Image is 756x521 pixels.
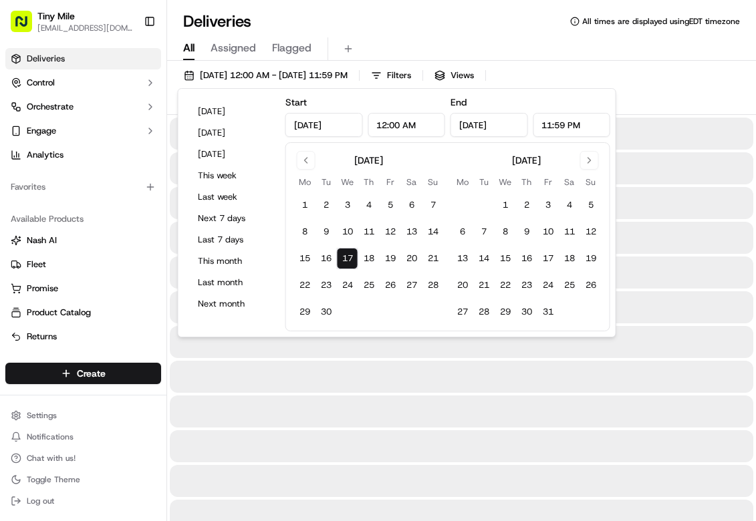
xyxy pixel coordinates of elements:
[41,208,177,218] span: [PERSON_NAME] [PERSON_NAME]
[495,275,516,296] button: 22
[28,128,52,152] img: 8016278978528_b943e370aa5ada12b00a_72.png
[5,5,138,37] button: Tiny Mile[EMAIL_ADDRESS][DOMAIN_NAME]
[27,331,57,343] span: Returns
[337,275,358,296] button: 24
[452,175,473,189] th: Monday
[559,248,580,269] button: 18
[516,248,537,269] button: 16
[111,244,116,254] span: •
[380,275,401,296] button: 26
[387,69,411,81] span: Filters
[133,332,162,342] span: Pylon
[294,275,316,296] button: 22
[294,248,316,269] button: 15
[27,208,37,219] img: 1736555255976-a54dd68f-1ca7-489b-9aae-adbdc363a1c4
[108,294,220,318] a: 💻API Documentation
[537,301,559,323] button: 31
[35,87,241,101] input: Got a question? Start typing here...
[495,221,516,242] button: 8
[516,175,537,189] th: Thursday
[316,194,337,216] button: 2
[337,221,358,242] button: 10
[192,102,272,121] button: [DATE]
[27,77,55,89] span: Control
[207,172,243,188] button: See all
[473,248,495,269] button: 14
[211,40,256,56] span: Assigned
[5,326,161,347] button: Returns
[27,299,102,313] span: Knowledge Base
[580,151,599,170] button: Go to next month
[422,248,444,269] button: 21
[337,248,358,269] button: 17
[580,194,602,216] button: 5
[200,69,348,81] span: [DATE] 12:00 AM - [DATE] 11:59 PM
[580,275,602,296] button: 26
[451,113,528,137] input: Date
[37,9,75,23] button: Tiny Mile
[495,194,516,216] button: 1
[37,23,133,33] span: [EMAIL_ADDRESS][DOMAIN_NAME]
[533,113,610,137] input: Time
[452,248,473,269] button: 13
[192,166,272,185] button: This week
[559,221,580,242] button: 11
[227,132,243,148] button: Start new chat
[380,221,401,242] button: 12
[11,307,156,319] a: Product Catalog
[5,406,161,425] button: Settings
[180,208,184,218] span: •
[512,154,541,167] div: [DATE]
[337,175,358,189] th: Wednesday
[495,248,516,269] button: 15
[13,301,24,311] div: 📗
[294,194,316,216] button: 1
[422,194,444,216] button: 7
[13,14,40,41] img: Nash
[183,40,195,56] span: All
[94,331,162,342] a: Powered byPylon
[559,175,580,189] th: Saturday
[422,275,444,296] button: 28
[192,273,272,292] button: Last month
[192,209,272,228] button: Next 7 days
[316,275,337,296] button: 23
[473,221,495,242] button: 7
[368,113,445,137] input: Time
[401,175,422,189] th: Saturday
[495,301,516,323] button: 29
[11,283,156,295] a: Promise
[294,301,316,323] button: 29
[11,331,156,343] a: Returns
[5,72,161,94] button: Control
[559,275,580,296] button: 25
[358,221,380,242] button: 11
[365,66,417,85] button: Filters
[27,258,46,271] span: Fleet
[516,221,537,242] button: 9
[316,301,337,323] button: 30
[60,142,184,152] div: We're available if you need us!
[126,299,215,313] span: API Documentation
[5,144,161,166] a: Analytics
[537,221,559,242] button: 10
[27,496,54,506] span: Log out
[192,188,272,206] button: Last week
[13,128,37,152] img: 1736555255976-a54dd68f-1ca7-489b-9aae-adbdc363a1c4
[27,234,57,246] span: Nash AI
[582,16,740,27] span: All times are displayed using EDT timezone
[41,244,108,254] span: [PERSON_NAME]
[5,470,161,489] button: Toggle Theme
[5,176,161,198] div: Favorites
[27,431,74,442] span: Notifications
[5,278,161,299] button: Promise
[5,96,161,118] button: Orchestrate
[401,194,422,216] button: 6
[580,248,602,269] button: 19
[77,367,106,380] span: Create
[27,453,76,464] span: Chat with us!
[452,301,473,323] button: 27
[537,194,559,216] button: 3
[428,66,480,85] button: Views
